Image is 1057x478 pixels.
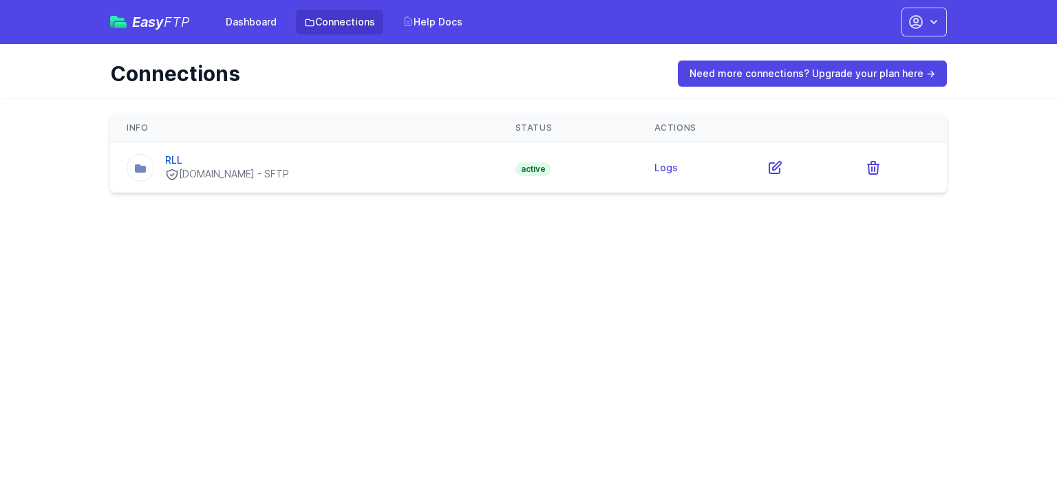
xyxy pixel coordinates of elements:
th: Info [110,114,499,142]
span: active [515,162,551,176]
img: easyftp_logo.png [110,16,127,28]
th: Actions [638,114,947,142]
h1: Connections [110,61,659,86]
span: Easy [132,15,190,29]
a: EasyFTP [110,15,190,29]
a: Dashboard [217,10,285,34]
th: Status [499,114,638,142]
a: Need more connections? Upgrade your plan here → [678,61,947,87]
a: RLL [165,154,182,166]
span: FTP [164,14,190,30]
div: [DOMAIN_NAME] - SFTP [165,167,289,182]
a: Logs [654,162,678,173]
a: Connections [296,10,383,34]
a: Help Docs [394,10,471,34]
